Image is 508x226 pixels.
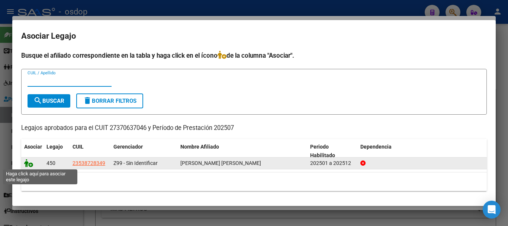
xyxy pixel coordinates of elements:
datatable-header-cell: Nombre Afiliado [177,139,307,163]
div: Open Intercom Messenger [483,201,501,219]
datatable-header-cell: Periodo Habilitado [307,139,357,163]
span: 450 [46,160,55,166]
span: Gerenciador [113,144,143,150]
datatable-header-cell: Legajo [44,139,70,163]
p: Legajos aprobados para el CUIT 27370637046 y Período de Prestación 202507 [21,124,487,133]
span: Periodo Habilitado [310,144,335,158]
button: Borrar Filtros [76,93,143,108]
span: Dependencia [360,144,392,150]
datatable-header-cell: Asociar [21,139,44,163]
span: Borrar Filtros [83,98,136,104]
h2: Asociar Legajo [21,29,487,43]
span: GONZALEZ GALLARDO DAVID NAZARE [180,160,261,166]
datatable-header-cell: Gerenciador [110,139,177,163]
mat-icon: search [33,96,42,105]
div: 202501 a 202512 [310,159,354,168]
button: Buscar [28,94,70,108]
span: Asociar [24,144,42,150]
span: 23538728349 [73,160,105,166]
span: Legajo [46,144,63,150]
mat-icon: delete [83,96,92,105]
datatable-header-cell: Dependencia [357,139,487,163]
span: Z99 - Sin Identificar [113,160,158,166]
span: Buscar [33,98,64,104]
span: Nombre Afiliado [180,144,219,150]
div: 1 registros [21,172,487,191]
span: CUIL [73,144,84,150]
datatable-header-cell: CUIL [70,139,110,163]
h4: Busque el afiliado correspondiente en la tabla y haga click en el ícono de la columna "Asociar". [21,51,487,60]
